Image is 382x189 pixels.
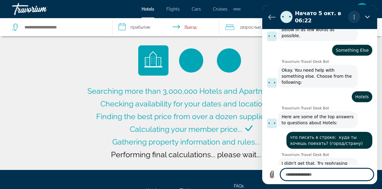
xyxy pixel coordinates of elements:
[234,184,244,188] a: FAQs
[262,5,377,184] iframe: Окно обмена сообщениями
[242,25,261,30] span: Взрослые
[192,7,201,11] a: Cars
[166,7,180,11] a: Flights
[87,86,285,96] span: Searching more than 3,000,000 Hotels and Apartments...
[130,125,242,134] span: Calculating your member price...
[142,7,154,11] a: Hotels
[213,7,227,11] a: Cruises
[113,18,219,36] button: Select check in and out date
[112,137,260,146] span: Gathering property information and rules...
[100,99,271,108] span: Checking availability for your dates and location...
[261,23,282,31] span: , 1
[24,23,103,32] input: Search hotel destination
[240,23,261,31] span: 2
[233,4,240,14] button: Extra navigation items
[111,150,261,159] span: Performing final calculations... please wait...
[354,3,370,15] button: User Menu
[12,1,73,17] a: Travorium
[96,112,276,121] span: Finding the best price from over a dozen suppliers...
